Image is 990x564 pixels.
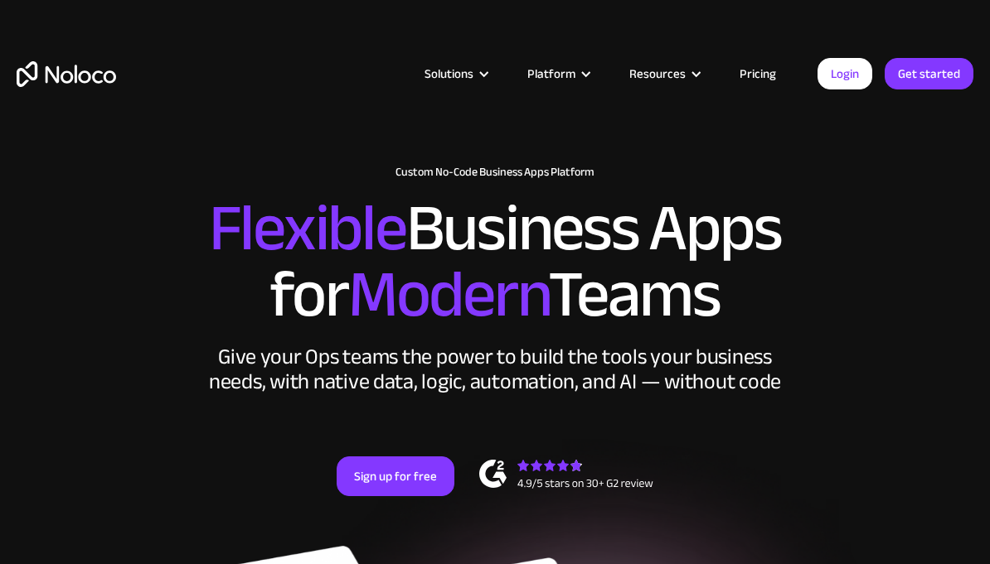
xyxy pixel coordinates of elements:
div: Resources [629,63,686,84]
h1: Custom No-Code Business Apps Platform [17,166,973,179]
a: Sign up for free [337,456,454,496]
div: Solutions [404,63,507,84]
div: Give your Ops teams the power to build the tools your business needs, with native data, logic, au... [205,345,785,394]
h2: Business Apps for Teams [17,195,973,328]
a: Pricing [719,63,797,84]
a: Get started [885,58,973,89]
div: Platform [527,63,575,84]
div: Solutions [425,63,473,84]
a: Login [818,58,872,89]
a: home [17,61,116,87]
div: Platform [507,63,609,84]
span: Modern [348,233,548,356]
span: Flexible [209,166,406,290]
div: Resources [609,63,719,84]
